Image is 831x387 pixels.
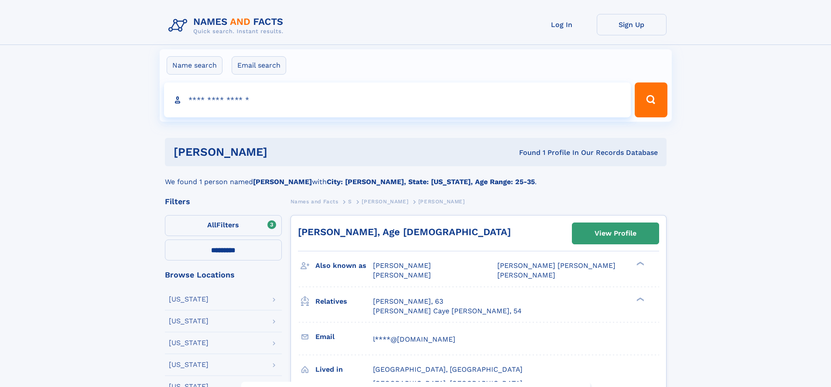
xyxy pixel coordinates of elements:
[169,296,209,303] div: [US_STATE]
[393,148,658,158] div: Found 1 Profile In Our Records Database
[634,261,645,267] div: ❯
[167,56,222,75] label: Name search
[348,199,352,205] span: S
[418,199,465,205] span: [PERSON_NAME]
[373,297,443,306] a: [PERSON_NAME], 63
[253,178,312,186] b: [PERSON_NAME]
[174,147,393,158] h1: [PERSON_NAME]
[362,199,408,205] span: [PERSON_NAME]
[373,261,431,270] span: [PERSON_NAME]
[232,56,286,75] label: Email search
[527,14,597,35] a: Log In
[497,271,555,279] span: [PERSON_NAME]
[595,223,636,243] div: View Profile
[165,215,282,236] label: Filters
[373,271,431,279] span: [PERSON_NAME]
[373,306,522,316] a: [PERSON_NAME] Caye [PERSON_NAME], 54
[315,329,373,344] h3: Email
[169,339,209,346] div: [US_STATE]
[315,362,373,377] h3: Lived in
[327,178,535,186] b: City: [PERSON_NAME], State: [US_STATE], Age Range: 25-35
[572,223,659,244] a: View Profile
[164,82,631,117] input: search input
[315,294,373,309] h3: Relatives
[165,198,282,205] div: Filters
[207,221,216,229] span: All
[165,14,291,38] img: Logo Names and Facts
[634,296,645,302] div: ❯
[291,196,339,207] a: Names and Facts
[635,82,667,117] button: Search Button
[169,318,209,325] div: [US_STATE]
[348,196,352,207] a: S
[315,258,373,273] h3: Also known as
[497,261,616,270] span: [PERSON_NAME] [PERSON_NAME]
[165,271,282,279] div: Browse Locations
[298,226,511,237] a: [PERSON_NAME], Age [DEMOGRAPHIC_DATA]
[373,365,523,373] span: [GEOGRAPHIC_DATA], [GEOGRAPHIC_DATA]
[362,196,408,207] a: [PERSON_NAME]
[597,14,667,35] a: Sign Up
[169,361,209,368] div: [US_STATE]
[165,166,667,187] div: We found 1 person named with .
